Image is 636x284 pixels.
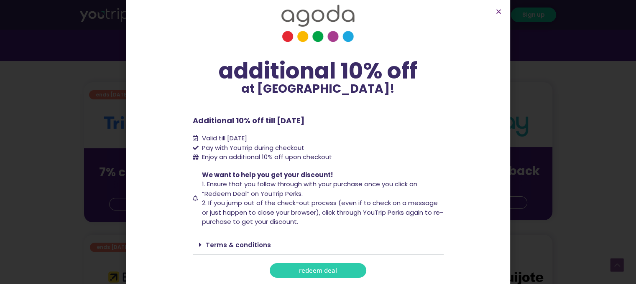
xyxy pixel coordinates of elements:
span: Valid till [DATE] [200,134,247,143]
span: redeem deal [299,267,337,274]
span: 2. If you jump out of the check-out process (even if to check on a message or just happen to clos... [202,198,443,226]
div: additional 10% off [193,59,444,83]
span: Enjoy an additional 10% off upon checkout [202,152,332,161]
span: 1. Ensure that you follow through with your purchase once you click on “Redeem Deal” on YouTrip P... [202,180,417,198]
p: Additional 10% off till [DATE] [193,115,444,126]
a: Close [496,8,502,15]
p: at [GEOGRAPHIC_DATA]! [193,83,444,95]
span: We want to help you get your discount! [202,170,333,179]
a: Terms & conditions [206,241,271,249]
a: redeem deal [270,263,366,278]
div: Terms & conditions [193,235,444,255]
span: Pay with YouTrip during checkout [200,143,304,153]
